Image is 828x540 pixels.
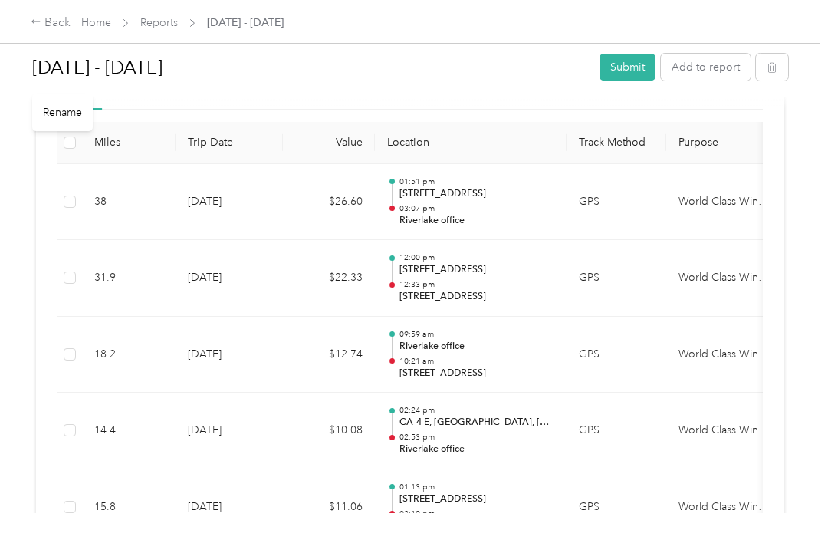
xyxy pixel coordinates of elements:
[567,164,666,241] td: GPS
[399,367,554,380] p: [STREET_ADDRESS]
[283,317,375,393] td: $12.74
[567,240,666,317] td: GPS
[399,252,554,263] p: 12:00 pm
[666,393,781,469] td: World Class Window Coverings
[82,240,176,317] td: 31.9
[661,54,751,81] button: Add to report
[32,94,93,131] div: Rename
[283,240,375,317] td: $22.33
[399,492,554,506] p: [STREET_ADDRESS]
[81,16,111,29] a: Home
[176,240,283,317] td: [DATE]
[399,176,554,187] p: 01:51 pm
[399,329,554,340] p: 09:59 am
[140,16,178,29] a: Reports
[82,122,176,164] th: Miles
[82,317,176,393] td: 18.2
[176,122,283,164] th: Trip Date
[399,482,554,492] p: 01:13 pm
[567,393,666,469] td: GPS
[399,214,554,228] p: Riverlake office
[207,15,284,31] span: [DATE] - [DATE]
[399,340,554,354] p: Riverlake office
[283,164,375,241] td: $26.60
[742,454,828,540] iframe: Everlance-gr Chat Button Frame
[283,393,375,469] td: $10.08
[399,356,554,367] p: 10:21 am
[32,49,589,86] h1: Sep 17 - 30, 2025
[82,393,176,469] td: 14.4
[399,443,554,456] p: Riverlake office
[399,263,554,277] p: [STREET_ADDRESS]
[399,509,554,519] p: 02:10 pm
[176,317,283,393] td: [DATE]
[399,203,554,214] p: 03:07 pm
[399,187,554,201] p: [STREET_ADDRESS]
[399,405,554,416] p: 02:24 pm
[375,122,567,164] th: Location
[283,122,375,164] th: Value
[399,432,554,443] p: 02:53 pm
[399,290,554,304] p: [STREET_ADDRESS]
[567,317,666,393] td: GPS
[567,122,666,164] th: Track Method
[399,279,554,290] p: 12:33 pm
[176,393,283,469] td: [DATE]
[666,122,781,164] th: Purpose
[399,416,554,430] p: CA-4 E, [GEOGRAPHIC_DATA], [GEOGRAPHIC_DATA], [GEOGRAPHIC_DATA]
[666,164,781,241] td: World Class Window Coverings
[600,54,655,81] button: Submit
[82,164,176,241] td: 38
[176,164,283,241] td: [DATE]
[666,240,781,317] td: World Class Window Coverings
[666,317,781,393] td: World Class Window Coverings
[31,14,71,32] div: Back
